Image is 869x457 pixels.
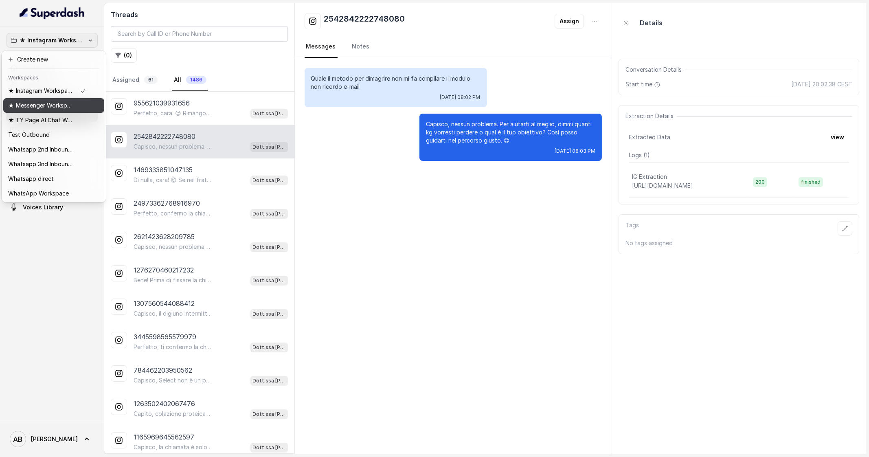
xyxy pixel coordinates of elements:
p: WhatsApp Workspace [8,189,69,198]
button: ★ Instagram Workspace [7,33,98,48]
div: ★ Instagram Workspace [2,51,106,202]
p: ★ Instagram Workspace [20,35,85,45]
p: Test Outbound [8,130,50,140]
p: ★ Instagram Workspace [8,86,73,96]
button: Create new [3,52,104,67]
header: Workspaces [3,70,104,83]
p: Whatsapp 2nd Inbound BM5 [8,145,73,154]
p: Whatsapp 3nd Inbound BM5 [8,159,73,169]
p: Whatsapp direct [8,174,54,184]
p: ★ Messenger Workspace [8,101,73,110]
p: ★ TY Page AI Chat Workspace [8,115,73,125]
